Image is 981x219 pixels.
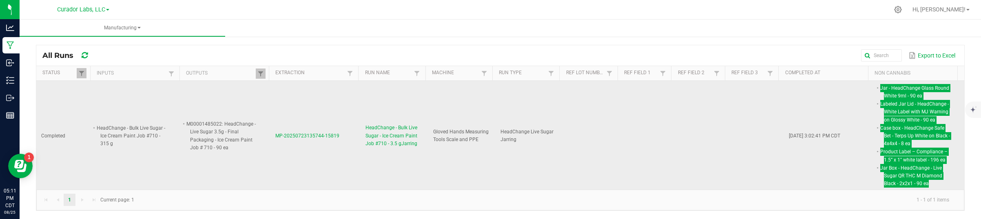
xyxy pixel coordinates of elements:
[566,70,605,76] a: Ref Lot NumberSortable
[95,124,167,148] li: HeadChange - Bulk Live Sugar - Ice Cream Paint Job #710 - 315 g
[20,24,225,31] span: Manufacturing
[6,41,14,49] inline-svg: Manufacturing
[90,66,179,81] th: Inputs
[658,68,668,78] a: Filter
[365,124,423,148] span: HeadChange - Bulk Live Sugar - Ice Cream Paint Job #710 - 3.5 gJarring
[605,68,614,78] a: Filter
[365,70,412,76] a: Run NameSortable
[712,68,722,78] a: Filter
[24,153,34,162] iframe: Resource center unread badge
[179,66,269,81] th: Outputs
[139,193,956,207] kendo-pager-info: 1 - 1 of 1 items
[785,70,865,76] a: Completed AtSortable
[868,66,957,81] th: Non Cannabis
[256,69,266,79] a: Filter
[6,111,14,119] inline-svg: Reports
[432,70,479,76] a: MachineSortable
[479,68,489,78] a: Filter
[879,148,951,164] li: Product Label – Compliance – 1.5” x 1" white label - 196 ea
[6,94,14,102] inline-svg: Outbound
[624,70,658,76] a: Ref Field 1Sortable
[8,154,33,178] iframe: Resource center
[4,209,16,215] p: 08/25
[41,133,65,139] span: Completed
[36,190,964,210] kendo-pager: Current page: 1
[275,133,339,139] span: MP-20250723135744-15819
[64,194,75,206] a: Page 1
[879,124,951,148] li: Case box - HeadChange Safe Bet - Terps Up White on Black - 4x4x4 - 8 ea
[275,70,345,76] a: ExtractionSortable
[893,6,903,13] div: Manage settings
[500,129,554,142] span: HeadChange Live Sugar Jarring
[77,68,86,78] a: Filter
[861,49,902,62] input: Search
[499,70,546,76] a: Run TypeSortable
[912,6,965,13] span: Hi, [PERSON_NAME]!
[345,68,355,78] a: Filter
[879,84,951,100] li: Jar - HeadChange Glass Round White 9ml - 90 ea
[57,6,105,13] span: Curador Labs, LLC
[879,164,951,188] li: Jar Box - HeadChange - Live Sugar QR THC M Diamond Black - 2x2x1 - 90 ea
[4,187,16,209] p: 05:11 PM CDT
[907,49,957,62] button: Export to Excel
[546,68,556,78] a: Filter
[6,76,14,84] inline-svg: Inventory
[166,69,176,79] a: Filter
[731,70,765,76] a: Ref Field 3Sortable
[412,68,422,78] a: Filter
[765,68,775,78] a: Filter
[678,70,712,76] a: Ref Field 2Sortable
[185,120,257,152] li: M00001485022: HeadChange - Live Sugar 3.5g - Final Packaging - Ice Cream Paint Job # 710 - 90 ea
[6,24,14,32] inline-svg: Analytics
[789,133,840,139] span: [DATE] 3:02:41 PM CDT
[42,49,102,62] div: All Runs
[42,70,77,76] a: StatusSortable
[6,59,14,67] inline-svg: Inbound
[433,129,489,142] span: Gloved Hands Measuring Tools Scale and PPE
[879,100,951,124] li: Labeled Jar Lid - HeadChange - White Label with MJ Warning on Glossy White - 90 ea
[20,20,225,37] a: Manufacturing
